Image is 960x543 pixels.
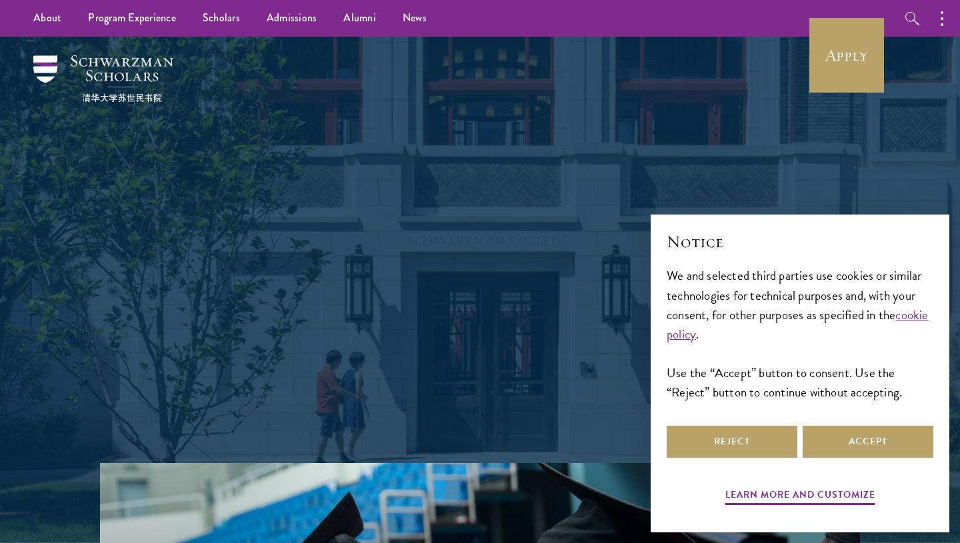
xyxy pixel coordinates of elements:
[667,266,933,401] div: We and selected third parties use cookies or similar technologies for technical purposes and, wit...
[667,305,929,344] a: cookie policy
[667,231,933,253] h2: Notice
[725,486,875,507] button: Learn more and customize
[33,55,173,102] img: Schwarzman Scholars
[803,426,933,458] button: Accept
[667,426,797,458] button: Reject
[240,229,720,388] p: Schwarzman Scholars is a prestigious one-year, fully funded master’s program in global affairs at...
[809,18,884,93] a: Apply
